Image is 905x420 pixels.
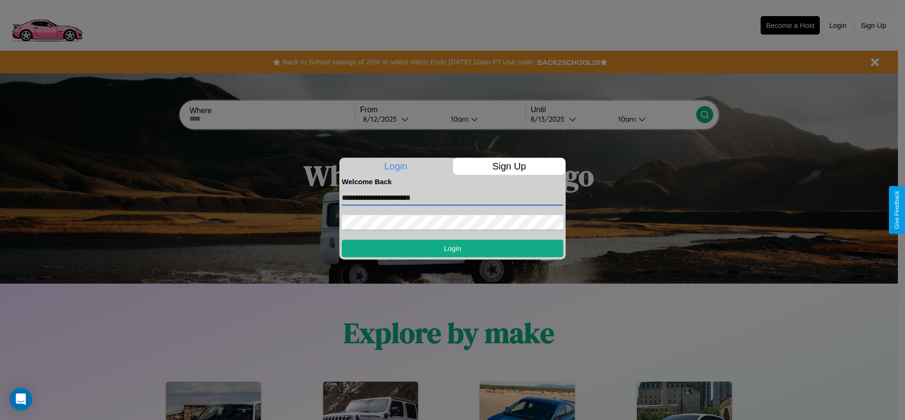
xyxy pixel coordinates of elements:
[894,191,900,229] div: Give Feedback
[9,388,32,411] div: Open Intercom Messenger
[453,158,566,175] p: Sign Up
[342,240,563,257] button: Login
[342,178,563,186] h4: Welcome Back
[339,158,452,175] p: Login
